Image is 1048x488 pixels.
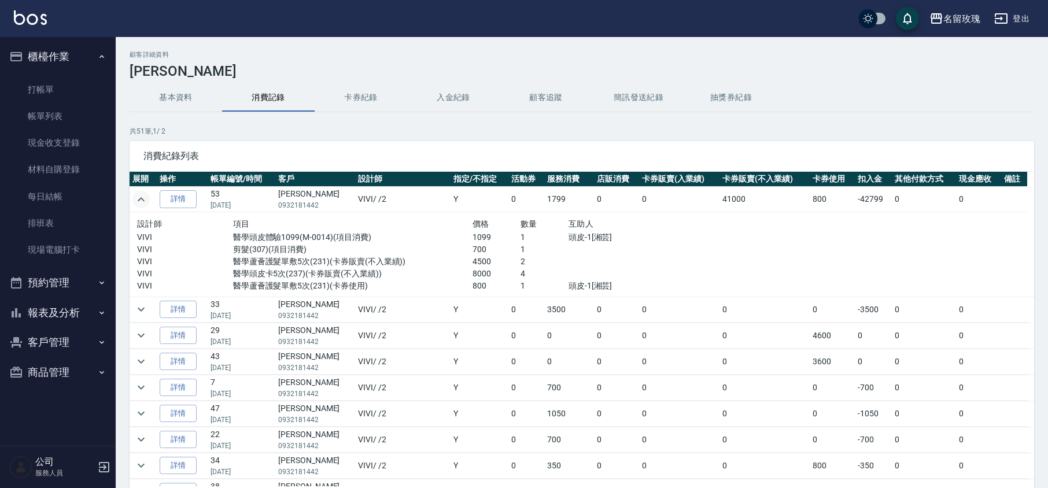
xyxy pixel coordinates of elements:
button: expand row [132,327,150,344]
td: VIVI / /2 [355,187,451,212]
p: 1 [521,243,569,256]
td: -700 [855,427,892,452]
td: 0 [594,349,639,374]
td: VIVI / /2 [355,427,451,452]
td: 3600 [810,349,855,374]
td: 0 [508,401,544,426]
p: 醫學頭皮體驗1099(M-0014)(項目消費) [233,231,473,243]
td: 4600 [810,323,855,348]
button: 商品管理 [5,357,111,387]
th: 活動券 [508,172,544,187]
p: VIVI [137,256,233,268]
button: 基本資料 [130,84,222,112]
span: 價格 [473,219,489,228]
span: 消費紀錄列表 [143,150,1020,162]
td: Y [451,323,508,348]
th: 其他付款方式 [892,172,956,187]
td: VIVI / /2 [355,375,451,400]
img: Person [9,456,32,479]
td: VIVI / /2 [355,323,451,348]
td: 800 [810,453,855,478]
button: 抽獎券紀錄 [685,84,777,112]
p: 服務人員 [35,468,94,478]
p: [DATE] [211,363,272,373]
td: Y [451,375,508,400]
td: 43 [208,349,275,374]
td: [PERSON_NAME] [275,375,355,400]
p: 4500 [473,256,521,268]
p: 剪髮(307)(項目消費) [233,243,473,256]
td: 1799 [544,187,594,212]
td: [PERSON_NAME] [275,427,355,452]
p: 1099 [473,231,521,243]
td: 0 [719,401,810,426]
td: 0 [594,453,639,478]
p: [DATE] [211,441,272,451]
p: 0932181442 [278,389,352,399]
td: 0 [594,375,639,400]
td: 800 [810,187,855,212]
button: 櫃檯作業 [5,42,111,72]
p: [DATE] [211,310,272,321]
td: Y [451,349,508,374]
td: 0 [892,401,956,426]
p: 0932181442 [278,200,352,210]
td: 0 [508,323,544,348]
p: 0932181442 [278,415,352,425]
td: 0 [508,427,544,452]
th: 備註 [1001,172,1027,187]
span: 設計師 [137,219,162,228]
button: 消費記錄 [222,84,315,112]
td: 0 [892,453,956,478]
a: 帳單列表 [5,103,111,130]
p: VIVI [137,231,233,243]
td: 0 [719,349,810,374]
button: 入金紀錄 [407,84,500,112]
td: 33 [208,297,275,322]
button: expand row [132,431,150,448]
td: 0 [594,427,639,452]
td: 0 [810,375,855,400]
th: 卡券販賣(不入業績) [719,172,810,187]
p: 0932181442 [278,441,352,451]
th: 店販消費 [594,172,639,187]
th: 帳單編號/時間 [208,172,275,187]
p: 700 [473,243,521,256]
p: VIVI [137,243,233,256]
td: 29 [208,323,275,348]
a: 排班表 [5,210,111,236]
td: -350 [855,453,892,478]
td: VIVI / /2 [355,297,451,322]
td: [PERSON_NAME] [275,349,355,374]
td: -3500 [855,297,892,322]
td: 350 [544,453,594,478]
p: 醫學頭皮卡5次(237)(卡券販賣(不入業績)) [233,268,473,280]
td: Y [451,187,508,212]
span: 數量 [521,219,537,228]
img: Logo [14,10,47,25]
td: 0 [956,453,1001,478]
button: 名留玫瑰 [925,7,985,31]
h2: 顧客詳細資料 [130,51,1034,58]
p: 0932181442 [278,363,352,373]
td: 7 [208,375,275,400]
a: 現金收支登錄 [5,130,111,156]
a: 詳情 [160,379,197,397]
td: 0 [508,297,544,322]
p: 0932181442 [278,337,352,347]
th: 現金應收 [956,172,1001,187]
p: 醫學蘆薈護髮單敷5次(231)(卡券販賣(不入業績)) [233,256,473,268]
button: expand row [132,301,150,318]
button: 簡訊發送紀錄 [592,84,685,112]
td: 0 [956,401,1001,426]
p: 1 [521,280,569,292]
td: 53 [208,187,275,212]
td: 0 [892,349,956,374]
td: 47 [208,401,275,426]
td: 0 [639,401,719,426]
p: [DATE] [211,389,272,399]
p: 4 [521,268,569,280]
td: 22 [208,427,275,452]
p: 800 [473,280,521,292]
a: 現場電腦打卡 [5,236,111,263]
